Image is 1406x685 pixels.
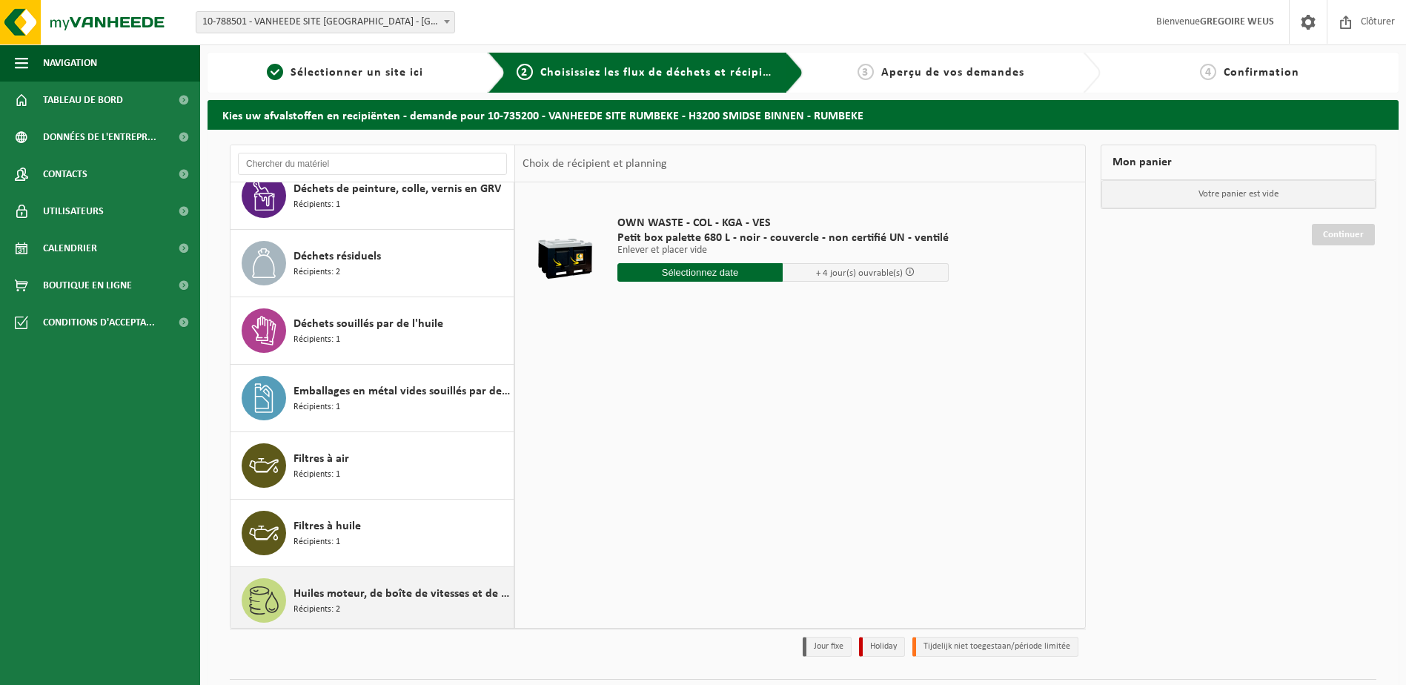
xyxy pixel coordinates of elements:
[1101,145,1376,180] div: Mon panier
[43,156,87,193] span: Contacts
[196,11,455,33] span: 10-788501 - VANHEEDE SITE RUMBEKE - RUMBEKE
[43,304,155,341] span: Conditions d'accepta...
[1224,67,1299,79] span: Confirmation
[294,198,340,212] span: Récipients: 1
[43,193,104,230] span: Utilisateurs
[294,383,510,400] span: Emballages en métal vides souillés par des substances dangereuses
[617,245,949,256] p: Enlever et placer vide
[294,248,381,265] span: Déchets résiduels
[231,162,514,230] button: Déchets de peinture, colle, vernis en GRV Récipients: 1
[1200,16,1274,27] strong: GREGOIRE WEUS
[294,517,361,535] span: Filtres à huile
[267,64,283,80] span: 1
[858,64,874,80] span: 3
[1312,224,1375,245] a: Continuer
[294,535,340,549] span: Récipients: 1
[294,180,501,198] span: Déchets de peinture, colle, vernis en GRV
[517,64,533,80] span: 2
[1200,64,1216,80] span: 4
[291,67,423,79] span: Sélectionner un site ici
[1101,180,1376,208] p: Votre panier est vide
[859,637,905,657] li: Holiday
[231,567,514,635] button: Huiles moteur, de boîte de vitesses et de lubrification non chlorées à base minérale en vrac Réci...
[215,64,476,82] a: 1Sélectionner un site ici
[231,432,514,500] button: Filtres à air Récipients: 1
[515,145,674,182] div: Choix de récipient et planning
[231,230,514,297] button: Déchets résiduels Récipients: 2
[208,100,1399,129] h2: Kies uw afvalstoffen en recipiënten - demande pour 10-735200 - VANHEEDE SITE RUMBEKE - H3200 SMID...
[43,82,123,119] span: Tableau de bord
[294,265,340,279] span: Récipients: 2
[912,637,1078,657] li: Tijdelijk niet toegestaan/période limitée
[294,603,340,617] span: Récipients: 2
[294,400,340,414] span: Récipients: 1
[294,315,443,333] span: Déchets souillés par de l'huile
[43,44,97,82] span: Navigation
[231,365,514,432] button: Emballages en métal vides souillés par des substances dangereuses Récipients: 1
[803,637,852,657] li: Jour fixe
[540,67,787,79] span: Choisissiez les flux de déchets et récipients
[294,585,510,603] span: Huiles moteur, de boîte de vitesses et de lubrification non chlorées à base minérale en vrac
[238,153,507,175] input: Chercher du matériel
[43,267,132,304] span: Boutique en ligne
[881,67,1024,79] span: Aperçu de vos demandes
[231,500,514,567] button: Filtres à huile Récipients: 1
[294,333,340,347] span: Récipients: 1
[294,468,340,482] span: Récipients: 1
[294,450,349,468] span: Filtres à air
[816,268,903,278] span: + 4 jour(s) ouvrable(s)
[617,263,783,282] input: Sélectionnez date
[617,231,949,245] span: Petit box palette 680 L - noir - couvercle - non certifié UN - ventilé
[43,119,156,156] span: Données de l'entrepr...
[617,216,949,231] span: OWN WASTE - COL - KGA - VES
[196,12,454,33] span: 10-788501 - VANHEEDE SITE RUMBEKE - RUMBEKE
[231,297,514,365] button: Déchets souillés par de l'huile Récipients: 1
[43,230,97,267] span: Calendrier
